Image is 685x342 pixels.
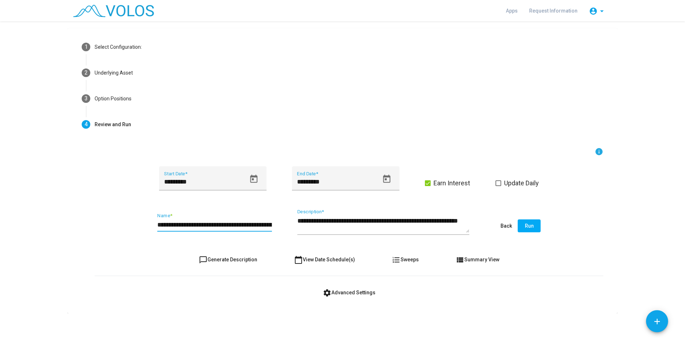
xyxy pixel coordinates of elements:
span: Update Daily [504,179,539,187]
button: Run [518,219,541,232]
a: Request Information [523,4,583,17]
a: Apps [500,4,523,17]
mat-icon: add [652,317,662,326]
div: Underlying Asset [95,69,133,77]
button: Advanced Settings [317,286,381,299]
button: Open calendar [379,171,395,187]
div: Select Configuration: [95,43,142,51]
span: 1 [85,43,88,50]
span: Request Information [529,8,578,14]
button: Add icon [646,310,668,332]
mat-icon: view_list [456,256,464,264]
span: Generate Description [199,257,257,262]
mat-icon: account_circle [589,7,598,15]
span: Earn Interest [433,179,470,187]
mat-icon: arrow_drop_down [598,7,606,15]
mat-icon: calendar_today [294,256,303,264]
button: Generate Description [193,253,263,266]
span: 3 [85,95,88,102]
button: View Date Schedule(s) [288,253,361,266]
span: Sweeps [392,257,419,262]
mat-icon: format_list_numbered [392,256,401,264]
span: Back [500,223,512,229]
button: Open calendar [246,171,262,187]
div: Option Positions [95,95,131,103]
button: Sweeps [386,253,425,266]
span: Advanced Settings [323,290,375,295]
mat-icon: settings [323,289,331,297]
span: Apps [506,8,518,14]
span: View Date Schedule(s) [294,257,355,262]
span: 2 [85,69,88,76]
span: Run [525,223,534,229]
span: Summary View [456,257,499,262]
button: Back [495,219,518,232]
div: Review and Run [95,121,131,128]
button: Summary View [450,253,505,266]
span: 4 [85,121,88,128]
mat-icon: chat_bubble_outline [199,256,207,264]
mat-icon: info [595,147,603,156]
